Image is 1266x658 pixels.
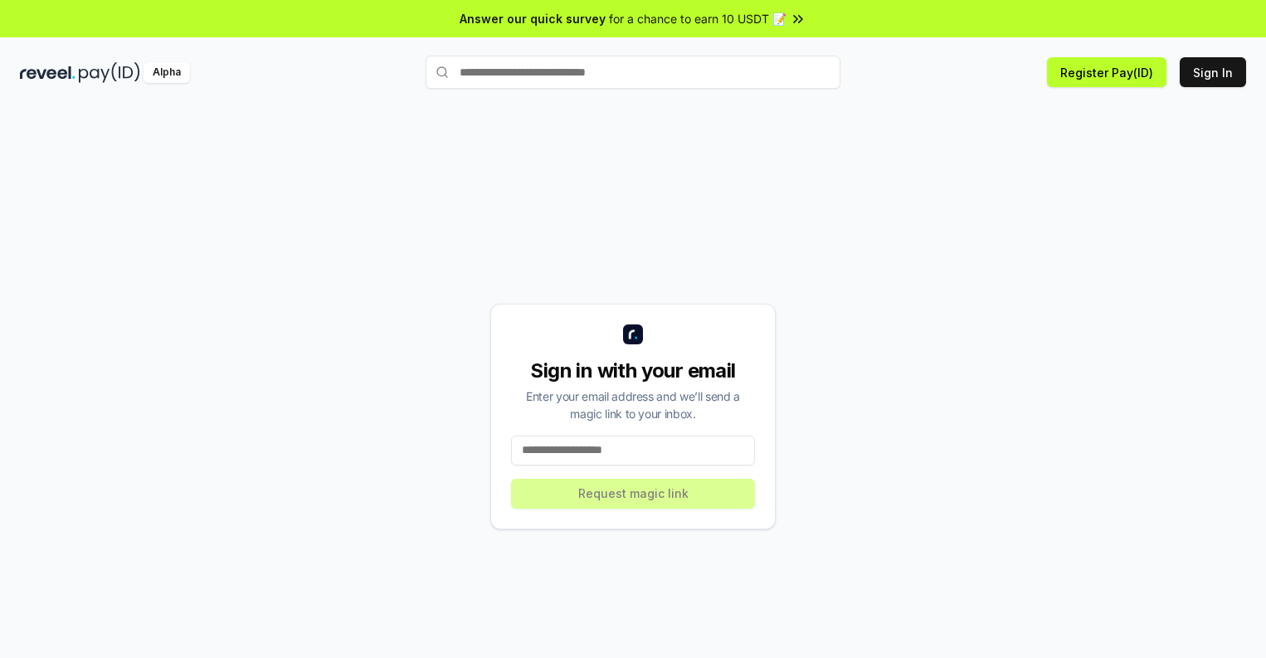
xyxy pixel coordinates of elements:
button: Sign In [1180,57,1246,87]
img: pay_id [79,62,140,83]
img: logo_small [623,324,643,344]
span: Answer our quick survey [460,10,606,27]
div: Sign in with your email [511,358,755,384]
div: Enter your email address and we’ll send a magic link to your inbox. [511,387,755,422]
span: for a chance to earn 10 USDT 📝 [609,10,786,27]
img: reveel_dark [20,62,75,83]
div: Alpha [144,62,190,83]
button: Register Pay(ID) [1047,57,1166,87]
